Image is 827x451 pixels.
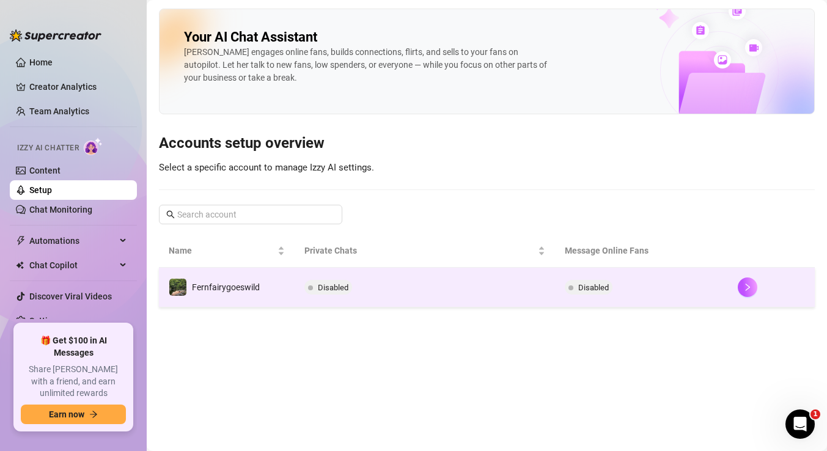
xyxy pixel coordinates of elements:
[29,231,116,251] span: Automations
[16,236,26,246] span: thunderbolt
[21,364,126,400] span: Share [PERSON_NAME] with a friend, and earn unlimited rewards
[743,283,752,291] span: right
[810,409,820,419] span: 1
[738,277,757,297] button: right
[21,335,126,359] span: 🎁 Get $100 in AI Messages
[17,142,79,154] span: Izzy AI Chatter
[29,166,61,175] a: Content
[177,208,325,221] input: Search account
[29,185,52,195] a: Setup
[10,29,101,42] img: logo-BBDzfeDw.svg
[166,210,175,219] span: search
[29,205,92,215] a: Chat Monitoring
[169,244,275,257] span: Name
[16,261,24,269] img: Chat Copilot
[29,291,112,301] a: Discover Viral Videos
[29,77,127,97] a: Creator Analytics
[84,137,103,155] img: AI Chatter
[159,134,815,153] h3: Accounts setup overview
[304,244,535,257] span: Private Chats
[159,162,374,173] span: Select a specific account to manage Izzy AI settings.
[89,410,98,419] span: arrow-right
[318,283,348,292] span: Disabled
[159,234,295,268] th: Name
[29,255,116,275] span: Chat Copilot
[295,234,554,268] th: Private Chats
[49,409,84,419] span: Earn now
[184,29,317,46] h2: Your AI Chat Assistant
[578,283,609,292] span: Disabled
[785,409,815,439] iframe: Intercom live chat
[29,106,89,116] a: Team Analytics
[192,282,260,292] span: Fernfairygoeswild
[555,234,729,268] th: Message Online Fans
[29,57,53,67] a: Home
[184,46,551,84] div: [PERSON_NAME] engages online fans, builds connections, flirts, and sells to your fans on autopilo...
[169,279,186,296] img: Fernfairygoeswild
[29,316,62,326] a: Settings
[21,405,126,424] button: Earn nowarrow-right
